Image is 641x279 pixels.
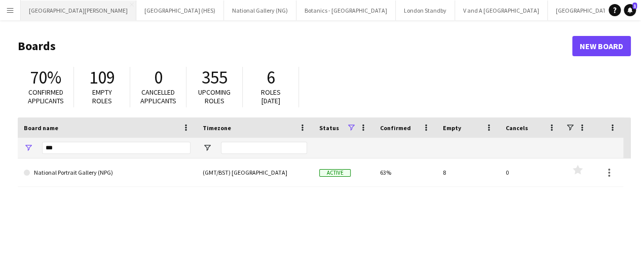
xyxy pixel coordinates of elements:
[261,88,281,105] span: Roles [DATE]
[28,88,64,105] span: Confirmed applicants
[30,66,61,89] span: 70%
[624,4,636,16] a: 1
[319,169,351,177] span: Active
[632,3,637,9] span: 1
[24,143,33,152] button: Open Filter Menu
[455,1,548,20] button: V and A [GEOGRAPHIC_DATA]
[267,66,275,89] span: 6
[296,1,396,20] button: Botanics - [GEOGRAPHIC_DATA]
[21,1,136,20] button: [GEOGRAPHIC_DATA][PERSON_NAME]
[92,88,112,105] span: Empty roles
[374,158,437,186] div: 63%
[203,124,231,132] span: Timezone
[140,88,176,105] span: Cancelled applicants
[197,158,313,186] div: (GMT/BST) [GEOGRAPHIC_DATA]
[89,66,115,89] span: 109
[380,124,411,132] span: Confirmed
[506,124,528,132] span: Cancels
[198,88,231,105] span: Upcoming roles
[203,143,212,152] button: Open Filter Menu
[443,124,461,132] span: Empty
[24,124,58,132] span: Board name
[396,1,455,20] button: London Standby
[572,36,631,56] a: New Board
[136,1,224,20] button: [GEOGRAPHIC_DATA] (HES)
[224,1,296,20] button: National Gallery (NG)
[221,142,307,154] input: Timezone Filter Input
[437,158,500,186] div: 8
[319,124,339,132] span: Status
[548,1,620,20] button: [GEOGRAPHIC_DATA]
[18,38,572,54] h1: Boards
[24,158,191,187] a: National Portrait Gallery (NPG)
[154,66,163,89] span: 0
[202,66,228,89] span: 355
[42,142,191,154] input: Board name Filter Input
[500,158,562,186] div: 0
